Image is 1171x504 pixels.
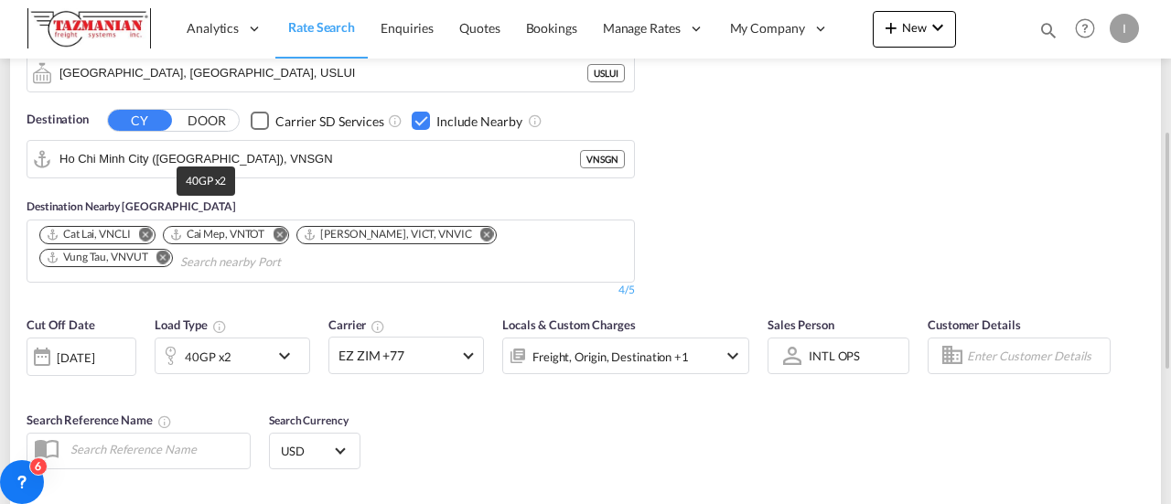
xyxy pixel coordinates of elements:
div: INTL OPS [809,349,860,363]
span: Customer Details [928,317,1020,332]
md-icon: icon-plus 400-fg [880,16,902,38]
div: Vung Tau, VNVUT [46,250,148,265]
div: USLUI [587,64,625,82]
div: Freight Origin Destination Factory Stuffing [532,344,689,370]
span: Rate Search [288,19,355,35]
div: I [1110,14,1139,43]
div: Press delete to remove this chip. [303,227,475,242]
button: CY [108,110,172,131]
input: Enter Customer Details [967,342,1104,370]
span: My Company [730,19,805,38]
md-input-container: Ho Chi Minh City (Saigon), VNSGN [27,141,634,177]
span: 40GP x2 [186,174,226,188]
span: Sales Person [768,317,834,332]
md-checkbox: Checkbox No Ink [412,111,522,130]
md-select: Select Currency: $ USDUnited States Dollar [279,437,350,464]
md-icon: Unchecked: Ignores neighbouring ports when fetching rates.Checked : Includes neighbouring ports w... [528,113,543,128]
md-select: Sales Person: INTL OPS [807,343,875,370]
button: Remove [145,250,172,268]
div: Help [1069,13,1110,46]
input: Chips input. [180,248,354,277]
span: Destination Nearby [GEOGRAPHIC_DATA] [27,199,235,213]
div: 40GP x2icon-chevron-down [155,338,310,374]
div: Carrier SD Services [275,113,384,131]
md-icon: icon-magnify [1038,20,1058,40]
button: DOOR [175,110,239,131]
div: Press delete to remove this chip. [169,227,269,242]
md-icon: icon-information-outline [212,319,227,334]
div: VNSGN [580,150,625,168]
md-icon: icon-chevron-down [927,16,949,38]
button: Remove [261,227,288,245]
md-checkbox: Checkbox No Ink [251,111,384,130]
md-icon: icon-chevron-down [274,345,305,367]
md-icon: Unchecked: Search for CY (Container Yard) services for all selected carriers.Checked : Search for... [388,113,403,128]
div: icon-magnify [1038,20,1058,48]
span: Search Currency [269,413,349,427]
input: Search Reference Name [61,435,250,463]
div: Ho Chi Minh, VICT, VNVIC [303,227,471,242]
span: EZ ZIM +77 [338,347,457,365]
span: Enquiries [381,20,434,36]
span: New [880,20,949,35]
div: 4/5 [27,283,635,298]
div: Cai Mep, VNTOT [169,227,265,242]
span: Cut Off Date [27,317,95,332]
div: 40GP x2 [185,344,231,370]
span: Search Reference Name [27,413,172,427]
div: Cat Lai, VNCLI [46,227,131,242]
button: icon-plus 400-fgNewicon-chevron-down [873,11,956,48]
md-icon: The selected Trucker/Carrierwill be displayed in the rate results If the rates are from another f... [371,319,385,334]
md-icon: icon-chevron-down [722,345,744,367]
span: Analytics [187,19,239,38]
span: Load Type [155,317,227,332]
span: Destination [27,111,89,129]
span: Quotes [459,20,500,36]
md-datepicker: Select [27,374,40,399]
img: a292c8e082cb11ee87a80f50be6e15c3.JPG [27,8,151,49]
md-input-container: Louisville, KY, USLUI [27,55,634,91]
button: Remove [468,227,496,245]
span: Carrier [328,317,385,332]
div: [DATE] [57,349,94,366]
span: Help [1069,13,1101,44]
div: Include Nearby [436,113,522,131]
input: Search by Port [59,145,580,173]
md-icon: Your search will be saved by the below given name [157,414,172,429]
div: Freight Origin Destination Factory Stuffingicon-chevron-down [502,338,749,374]
input: Search by Port [59,59,587,87]
span: Manage Rates [603,19,681,38]
div: [DATE] [27,338,136,376]
md-chips-wrap: Chips container. Use arrow keys to select chips. [37,220,625,277]
span: USD [281,443,332,459]
button: Remove [127,227,155,245]
div: Press delete to remove this chip. [46,250,152,265]
div: Press delete to remove this chip. [46,227,134,242]
span: Locals & Custom Charges [502,317,636,332]
span: Bookings [526,20,577,36]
